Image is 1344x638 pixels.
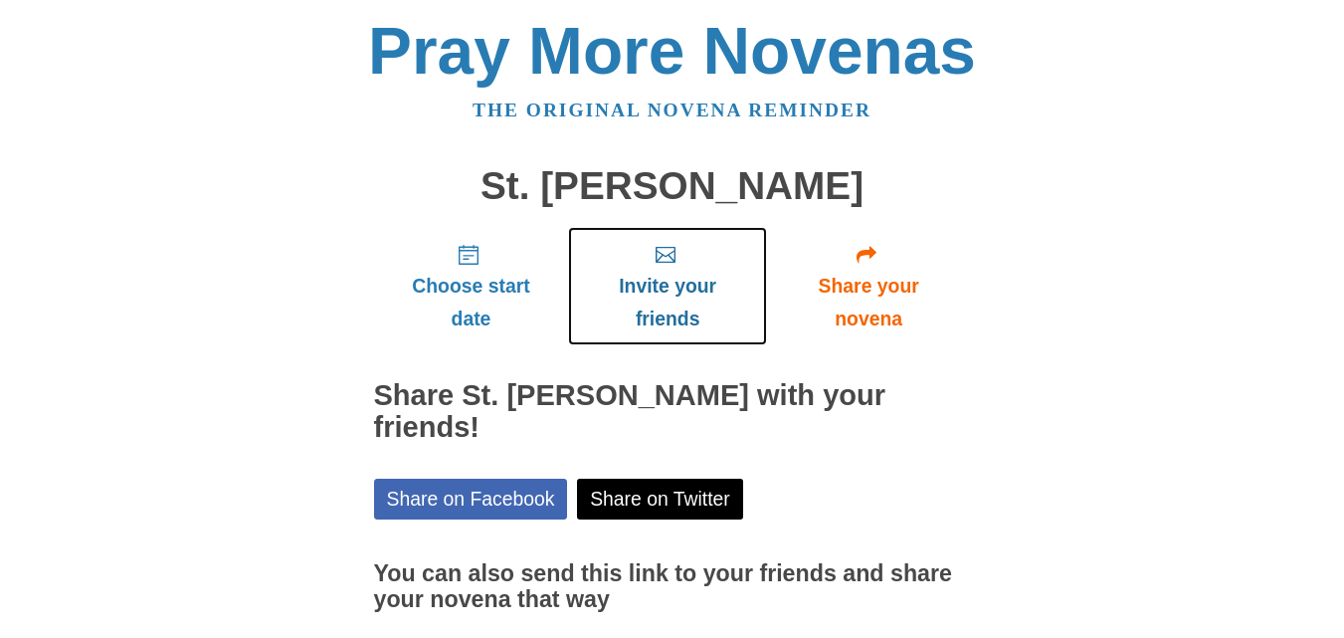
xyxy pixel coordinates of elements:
span: Share your novena [787,270,951,335]
a: Share on Facebook [374,479,568,520]
span: Invite your friends [588,270,746,335]
a: Choose start date [374,227,569,345]
a: The original novena reminder [473,100,871,120]
a: Share on Twitter [577,479,743,520]
a: Share your novena [767,227,971,345]
h3: You can also send this link to your friends and share your novena that way [374,561,971,612]
a: Pray More Novenas [368,14,976,88]
h2: Share St. [PERSON_NAME] with your friends! [374,380,971,444]
span: Choose start date [394,270,549,335]
a: Invite your friends [568,227,766,345]
h1: St. [PERSON_NAME] [374,165,971,208]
